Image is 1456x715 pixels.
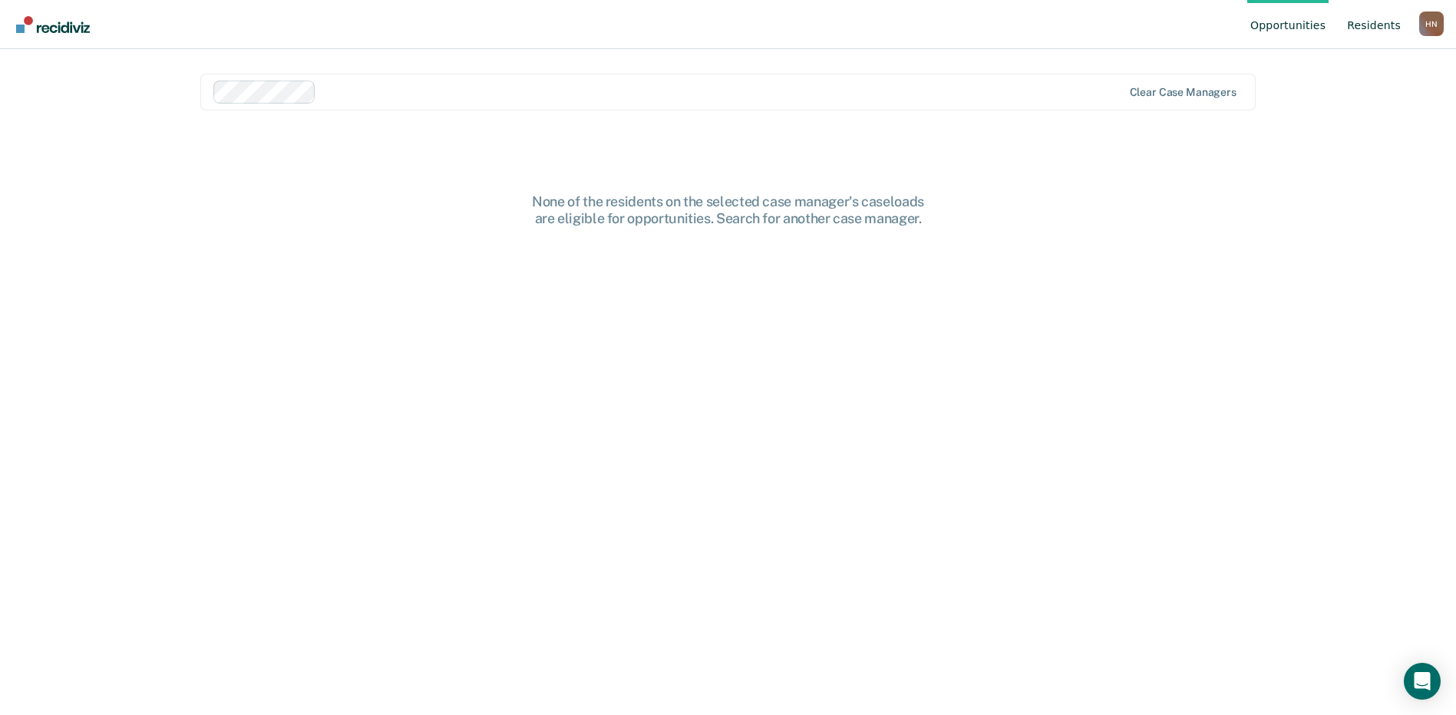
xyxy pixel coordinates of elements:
div: None of the residents on the selected case manager's caseloads are eligible for opportunities. Se... [483,193,974,226]
img: Recidiviz [16,16,90,33]
div: Clear case managers [1130,86,1236,99]
div: H N [1419,12,1444,36]
div: Open Intercom Messenger [1404,663,1441,700]
button: Profile dropdown button [1419,12,1444,36]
